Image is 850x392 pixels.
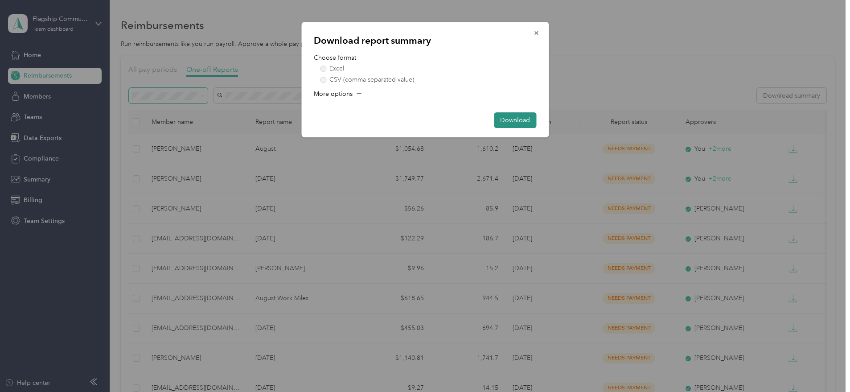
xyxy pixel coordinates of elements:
[800,342,850,392] iframe: Everlance-gr Chat Button Frame
[314,89,353,99] span: More options
[320,66,536,72] label: Excel
[494,112,536,128] button: Download
[314,34,536,47] p: Download report summary
[320,77,536,83] label: CSV (comma separated value)
[314,53,536,62] p: Choose format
